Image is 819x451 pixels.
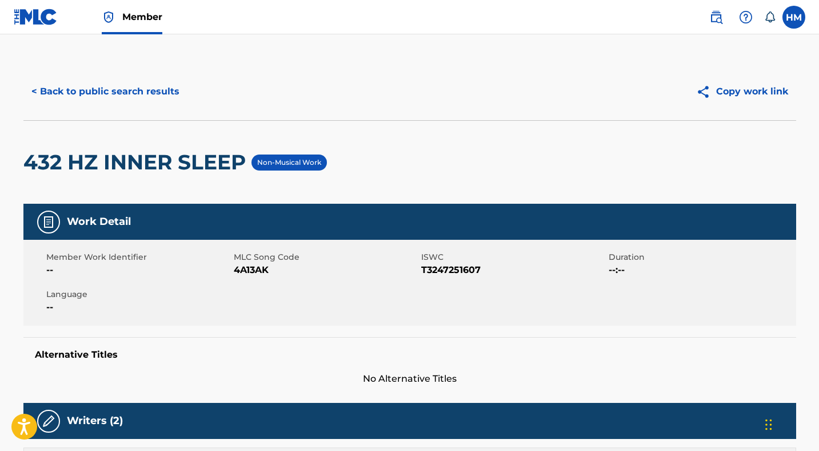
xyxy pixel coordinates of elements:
div: Drag [765,408,772,442]
button: < Back to public search results [23,77,187,106]
div: Notifications [764,11,776,23]
h2: 432 HZ INNER SLEEP [23,149,251,175]
span: T3247251607 [421,263,606,277]
span: --:-- [609,263,793,277]
img: Work Detail [42,215,55,229]
span: Duration [609,251,793,263]
span: -- [46,263,231,277]
span: Member [122,10,162,23]
span: 4A13AK [234,263,418,277]
a: Public Search [705,6,728,29]
img: Copy work link [696,85,716,99]
img: help [739,10,753,24]
div: User Menu [782,6,805,29]
span: Language [46,288,231,300]
h5: Alternative Titles [35,349,785,361]
div: Help [734,6,757,29]
img: Top Rightsholder [102,10,115,24]
h5: Writers (2) [67,414,123,428]
span: Member Work Identifier [46,251,231,263]
span: ISWC [421,251,606,263]
iframe: Resource Center [787,287,819,379]
iframe: Chat Widget [762,396,819,451]
span: MLC Song Code [234,251,418,263]
p: Non-Musical Work [257,157,321,168]
span: -- [46,300,231,314]
img: Writers [42,414,55,428]
button: Copy work link [688,77,796,106]
img: MLC Logo [14,9,58,25]
span: No Alternative Titles [23,372,796,386]
h5: Work Detail [67,215,131,228]
img: search [709,10,723,24]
